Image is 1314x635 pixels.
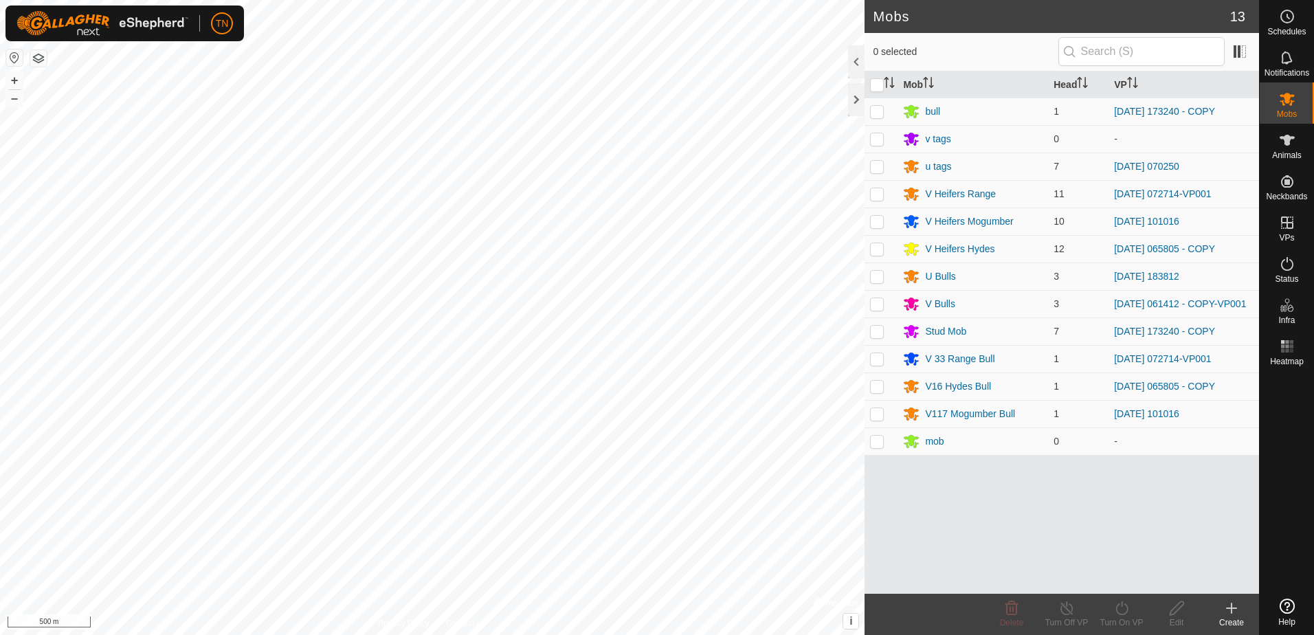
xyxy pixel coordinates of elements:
button: – [6,90,23,107]
div: V Heifers Mogumber [925,214,1013,229]
span: 10 [1054,216,1065,227]
span: 1 [1054,381,1059,392]
a: [DATE] 070250 [1114,161,1179,172]
span: Notifications [1265,69,1309,77]
p-sorticon: Activate to sort [884,79,895,90]
a: [DATE] 173240 - COPY [1114,106,1215,117]
span: i [849,615,852,627]
a: Privacy Policy [378,617,430,630]
span: VPs [1279,234,1294,242]
a: [DATE] 072714-VP001 [1114,188,1211,199]
div: V Bulls [925,297,955,311]
span: 13 [1230,6,1245,27]
span: 7 [1054,161,1059,172]
button: + [6,72,23,89]
span: 0 [1054,133,1059,144]
span: 11 [1054,188,1065,199]
span: 0 selected [873,45,1058,59]
span: 1 [1054,353,1059,364]
input: Search (S) [1058,37,1225,66]
p-sorticon: Activate to sort [1077,79,1088,90]
button: i [843,614,858,629]
span: 0 [1054,436,1059,447]
div: u tags [925,159,951,174]
div: V117 Mogumber Bull [925,407,1015,421]
td: - [1109,427,1259,455]
div: Edit [1149,616,1204,629]
a: [DATE] 065805 - COPY [1114,381,1215,392]
th: VP [1109,71,1259,98]
th: Mob [898,71,1048,98]
span: Animals [1272,151,1302,159]
div: V Heifers Range [925,187,996,201]
span: Neckbands [1266,192,1307,201]
span: Infra [1278,316,1295,324]
a: [DATE] 183812 [1114,271,1179,282]
div: Turn Off VP [1039,616,1094,629]
div: U Bulls [925,269,955,284]
a: [DATE] 065805 - COPY [1114,243,1215,254]
button: Map Layers [30,50,47,67]
a: [DATE] 101016 [1114,408,1179,419]
p-sorticon: Activate to sort [1127,79,1138,90]
img: Gallagher Logo [16,11,188,36]
span: 1 [1054,408,1059,419]
p-sorticon: Activate to sort [923,79,934,90]
td: - [1109,125,1259,153]
div: v tags [925,132,950,146]
span: Mobs [1277,110,1297,118]
div: V 33 Range Bull [925,352,994,366]
th: Head [1048,71,1109,98]
div: Stud Mob [925,324,966,339]
div: mob [925,434,944,449]
span: 7 [1054,326,1059,337]
a: Help [1260,593,1314,632]
span: 3 [1054,298,1059,309]
button: Reset Map [6,49,23,66]
a: [DATE] 173240 - COPY [1114,326,1215,337]
div: V16 Hydes Bull [925,379,991,394]
div: V Heifers Hydes [925,242,994,256]
a: [DATE] 101016 [1114,216,1179,227]
span: Status [1275,275,1298,283]
span: Schedules [1267,27,1306,36]
span: 3 [1054,271,1059,282]
span: Help [1278,618,1295,626]
span: Delete [1000,618,1024,627]
a: [DATE] 072714-VP001 [1114,353,1211,364]
a: Contact Us [446,617,487,630]
span: 1 [1054,106,1059,117]
h2: Mobs [873,8,1229,25]
a: [DATE] 061412 - COPY-VP001 [1114,298,1246,309]
span: 12 [1054,243,1065,254]
div: Create [1204,616,1259,629]
span: Heatmap [1270,357,1304,366]
div: Turn On VP [1094,616,1149,629]
span: TN [216,16,229,31]
div: bull [925,104,940,119]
